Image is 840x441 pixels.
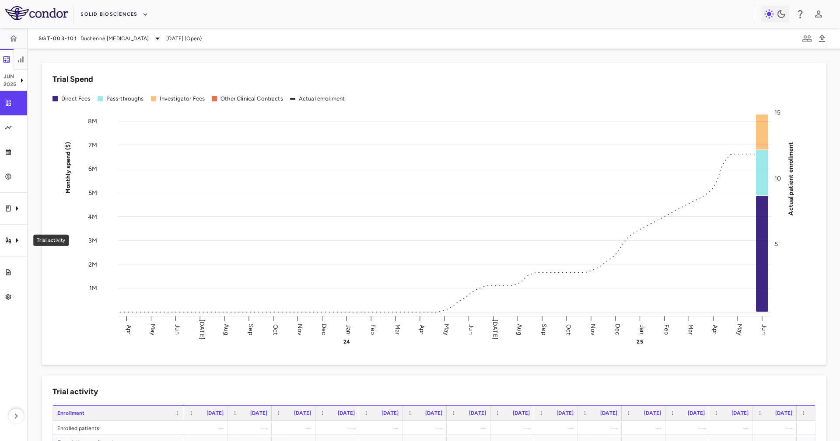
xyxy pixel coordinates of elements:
[160,95,205,103] div: Investigator Fees
[614,323,621,335] text: Dec
[774,174,781,182] tspan: 10
[125,324,133,334] text: Apr
[774,109,780,116] tspan: 15
[644,410,661,416] span: [DATE]
[687,324,694,334] text: Mar
[805,421,836,435] div: 1
[565,324,572,334] text: Oct
[717,421,749,435] div: —
[663,324,670,334] text: Feb
[272,324,279,334] text: Oct
[3,73,17,80] p: Jun
[192,421,224,435] div: —
[38,35,77,42] span: SGT-003-101
[774,240,778,248] tspan: 5
[88,189,97,197] tspan: 5M
[775,410,792,416] span: [DATE]
[323,421,355,435] div: —
[3,80,17,88] p: 2025
[250,410,267,416] span: [DATE]
[673,421,705,435] div: —
[89,285,97,292] tspan: 1M
[52,73,93,85] h6: Trial Spend
[542,421,574,435] div: —
[731,410,749,416] span: [DATE]
[600,410,617,416] span: [DATE]
[53,421,184,434] div: Enrolled patients
[467,324,475,334] text: Jun
[381,410,399,416] span: [DATE]
[57,410,85,416] span: Enrollment
[88,260,97,268] tspan: 2M
[369,324,377,334] text: Feb
[760,324,768,334] text: Jun
[80,7,148,21] button: Solid Biosciences
[338,410,355,416] span: [DATE]
[88,237,97,244] tspan: 3M
[88,213,97,220] tspan: 4M
[296,323,304,335] text: Nov
[736,323,743,335] text: May
[688,410,705,416] span: [DATE]
[247,324,255,335] text: Sep
[540,324,548,335] text: Sep
[236,421,267,435] div: —
[711,324,719,334] text: Apr
[80,35,149,42] span: Duchenne [MEDICAL_DATA]
[345,324,352,334] text: Jan
[469,410,486,416] span: [DATE]
[33,235,69,246] div: Trial activity
[61,95,91,103] div: Direct Fees
[198,319,206,340] text: [DATE]
[586,421,617,435] div: —
[418,324,426,334] text: Apr
[299,95,345,103] div: Actual enrollment
[443,323,450,335] text: May
[88,141,97,149] tspan: 7M
[64,142,72,194] tspan: Monthly spend ($)
[320,323,328,335] text: Dec
[556,410,574,416] span: [DATE]
[761,421,792,435] div: —
[367,421,399,435] div: —
[223,324,230,335] text: Aug
[425,410,442,416] span: [DATE]
[630,421,661,435] div: —
[455,421,486,435] div: —
[394,324,401,334] text: Mar
[88,165,97,173] tspan: 6M
[294,410,311,416] span: [DATE]
[589,323,597,335] text: Nov
[220,95,283,103] div: Other Clinical Contracts
[516,324,523,335] text: Aug
[411,421,442,435] div: —
[174,324,181,334] text: Jun
[637,339,643,345] text: 25
[5,6,68,20] img: logo-full-SnFGN8VE.png
[149,323,157,335] text: May
[343,339,350,345] text: 24
[280,421,311,435] div: —
[787,142,794,215] tspan: Actual patient enrollment
[88,118,97,125] tspan: 8M
[513,410,530,416] span: [DATE]
[206,410,224,416] span: [DATE]
[498,421,530,435] div: —
[638,324,646,334] text: Jan
[491,319,499,340] text: [DATE]
[52,386,98,398] h6: Trial activity
[106,95,144,103] div: Pass-throughs
[166,35,202,42] span: [DATE] (Open)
